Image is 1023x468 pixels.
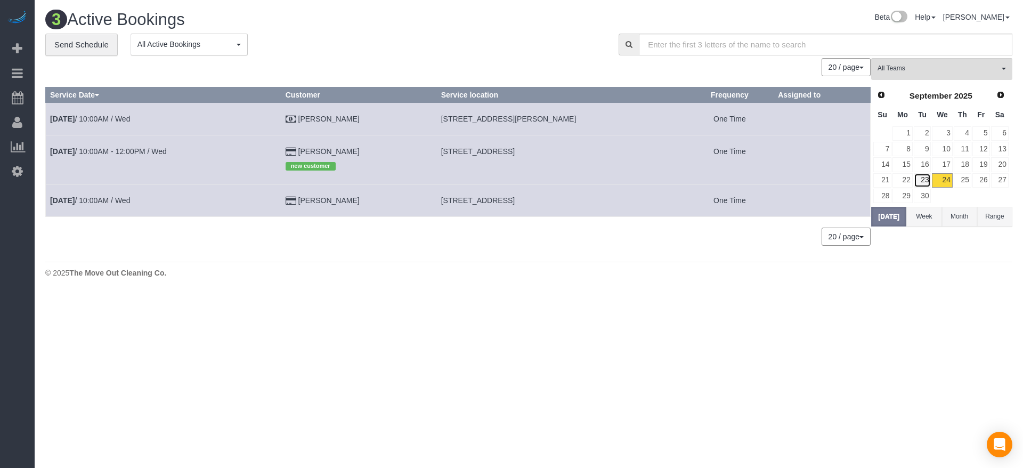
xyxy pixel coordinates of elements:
i: Credit Card Payment [286,148,296,156]
a: [PERSON_NAME] [943,13,1010,21]
th: Assigned to [774,87,871,102]
span: Wednesday [937,110,948,119]
h1: Active Bookings [45,11,521,29]
a: 17 [932,157,952,172]
a: 3 [932,126,952,141]
span: [STREET_ADDRESS][PERSON_NAME] [441,115,577,123]
td: Frequency [686,184,773,217]
i: Credit Card Payment [286,197,296,205]
button: 20 / page [822,58,871,76]
a: 14 [873,157,891,172]
i: Check Payment [286,116,296,123]
a: 7 [873,142,891,156]
span: September [910,91,952,100]
span: All Teams [878,64,999,73]
a: [DATE]/ 10:00AM - 12:00PM / Wed [50,147,167,156]
span: new customer [286,162,336,171]
button: Month [942,207,977,227]
img: New interface [890,11,907,25]
a: 24 [932,173,952,188]
span: Thursday [958,110,967,119]
td: Customer [281,135,436,184]
a: 2 [914,126,931,141]
a: 9 [914,142,931,156]
a: 23 [914,173,931,188]
th: Frequency [686,87,773,102]
button: Week [906,207,941,227]
a: 11 [954,142,971,156]
ol: All Teams [871,58,1012,75]
td: Assigned to [774,135,871,184]
a: 28 [873,189,891,203]
th: Service location [436,87,686,102]
a: 5 [972,126,990,141]
a: Next [993,88,1008,103]
img: Automaid Logo [6,11,28,26]
a: 16 [914,157,931,172]
span: 2025 [954,91,972,100]
td: Service location [436,184,686,217]
strong: The Move Out Cleaning Co. [69,269,166,277]
a: 22 [892,173,912,188]
nav: Pagination navigation [822,58,871,76]
b: [DATE] [50,115,75,123]
input: Enter the first 3 letters of the name to search [639,34,1012,55]
span: All Active Bookings [137,39,234,50]
a: 26 [972,173,990,188]
a: Beta [874,13,907,21]
td: Schedule date [46,102,281,135]
td: Assigned to [774,184,871,217]
th: Customer [281,87,436,102]
a: 30 [914,189,931,203]
button: All Active Bookings [131,34,248,55]
a: [DATE]/ 10:00AM / Wed [50,196,130,205]
a: 29 [892,189,912,203]
td: Service location [436,135,686,184]
td: Service location [436,102,686,135]
button: Range [977,207,1012,227]
a: [PERSON_NAME] [298,196,360,205]
td: Schedule date [46,184,281,217]
span: Sunday [878,110,887,119]
span: Prev [877,91,886,99]
td: Customer [281,102,436,135]
b: [DATE] [50,147,75,156]
a: Prev [874,88,889,103]
a: 1 [892,126,912,141]
span: [STREET_ADDRESS] [441,147,515,156]
a: 6 [991,126,1009,141]
nav: Pagination navigation [822,228,871,246]
a: 21 [873,173,891,188]
a: 10 [932,142,952,156]
div: Open Intercom Messenger [987,432,1012,457]
a: [PERSON_NAME] [298,147,360,156]
button: [DATE] [871,207,906,227]
a: 19 [972,157,990,172]
td: Assigned to [774,102,871,135]
a: 25 [954,173,971,188]
td: Frequency [686,102,773,135]
a: 27 [991,173,1009,188]
span: [STREET_ADDRESS] [441,196,515,205]
a: 18 [954,157,971,172]
span: Monday [897,110,908,119]
a: Help [915,13,936,21]
span: Tuesday [918,110,927,119]
a: [DATE]/ 10:00AM / Wed [50,115,130,123]
span: 3 [45,10,67,29]
button: All Teams [871,58,1012,80]
a: 8 [892,142,912,156]
a: Send Schedule [45,34,118,56]
a: 15 [892,157,912,172]
button: 20 / page [822,228,871,246]
th: Service Date [46,87,281,102]
b: [DATE] [50,196,75,205]
span: Saturday [995,110,1004,119]
a: [PERSON_NAME] [298,115,360,123]
td: Frequency [686,135,773,184]
td: Customer [281,184,436,217]
div: © 2025 [45,268,1012,278]
td: Schedule date [46,135,281,184]
a: 20 [991,157,1009,172]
